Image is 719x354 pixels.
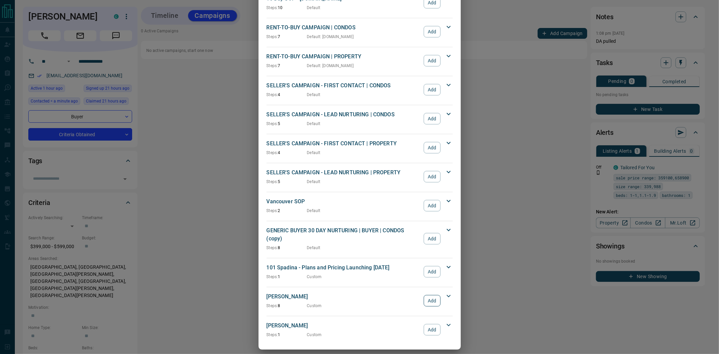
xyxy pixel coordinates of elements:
[267,82,421,90] p: SELLER'S CAMPAIGN - FIRST CONTACT | CONDOS
[267,274,278,279] span: Steps:
[267,63,307,69] p: 7
[267,51,453,70] div: RENT-TO-BUY CAMPAIGN | PROPERTYSteps:7Default: [DOMAIN_NAME]Add
[267,320,453,339] div: [PERSON_NAME]Steps:1CustomAdd
[307,63,354,69] p: Default : [DOMAIN_NAME]
[307,92,321,98] p: Default
[307,303,322,309] p: Custom
[267,34,307,40] p: 7
[267,291,453,310] div: [PERSON_NAME]Steps:8CustomAdd
[267,332,307,338] p: 1
[267,150,278,155] span: Steps:
[267,179,278,184] span: Steps:
[267,24,421,32] p: RENT-TO-BUY CAMPAIGN | CONDOS
[267,293,421,301] p: [PERSON_NAME]
[267,111,421,119] p: SELLER'S CAMPAIGN - LEAD NURTURING | CONDOS
[267,109,453,128] div: SELLER'S CAMPAIGN - LEAD NURTURING | CONDOSSteps:5DefaultAdd
[267,167,453,186] div: SELLER'S CAMPAIGN - LEAD NURTURING | PROPERTYSteps:5DefaultAdd
[267,303,307,309] p: 8
[424,84,440,95] button: Add
[267,63,278,68] span: Steps:
[307,245,321,251] p: Default
[424,113,440,124] button: Add
[267,332,278,337] span: Steps:
[424,171,440,182] button: Add
[267,227,421,243] p: GENERIC BUYER 30 DAY NURTURING | BUYER | CONDOS (copy)
[307,208,321,214] p: Default
[267,208,278,213] span: Steps:
[307,179,321,185] p: Default
[307,332,322,338] p: Custom
[267,208,307,214] p: 2
[267,264,421,272] p: 101 Spadina - Plans and Pricing Launching [DATE]
[267,198,421,206] p: Vancouver SOP
[307,274,322,280] p: Custom
[307,121,321,127] p: Default
[424,55,440,66] button: Add
[267,179,307,185] p: 5
[267,303,278,308] span: Steps:
[424,295,440,306] button: Add
[267,22,453,41] div: RENT-TO-BUY CAMPAIGN | CONDOSSteps:7Default: [DOMAIN_NAME]Add
[267,92,307,98] p: 4
[267,245,307,251] p: 8
[424,233,440,244] button: Add
[424,324,440,335] button: Add
[267,262,453,281] div: 101 Spadina - Plans and Pricing Launching [DATE]Steps:1CustomAdd
[424,26,440,37] button: Add
[267,121,307,127] p: 5
[267,92,278,97] span: Steps:
[267,80,453,99] div: SELLER'S CAMPAIGN - FIRST CONTACT | CONDOSSteps:4DefaultAdd
[267,138,453,157] div: SELLER'S CAMPAIGN - FIRST CONTACT | PROPERTYSteps:4DefaultAdd
[307,34,354,40] p: Default : [DOMAIN_NAME]
[424,142,440,153] button: Add
[267,169,421,177] p: SELLER'S CAMPAIGN - LEAD NURTURING | PROPERTY
[267,121,278,126] span: Steps:
[267,274,307,280] p: 1
[267,245,278,250] span: Steps:
[267,322,421,330] p: [PERSON_NAME]
[424,200,440,211] button: Add
[267,5,278,10] span: Steps:
[307,5,321,11] p: Default
[307,150,321,156] p: Default
[267,150,307,156] p: 4
[267,225,453,252] div: GENERIC BUYER 30 DAY NURTURING | BUYER | CONDOS (copy)Steps:8DefaultAdd
[267,196,453,215] div: Vancouver SOPSteps:2DefaultAdd
[267,140,421,148] p: SELLER'S CAMPAIGN - FIRST CONTACT | PROPERTY
[267,34,278,39] span: Steps:
[267,5,307,11] p: 10
[267,53,421,61] p: RENT-TO-BUY CAMPAIGN | PROPERTY
[424,266,440,277] button: Add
